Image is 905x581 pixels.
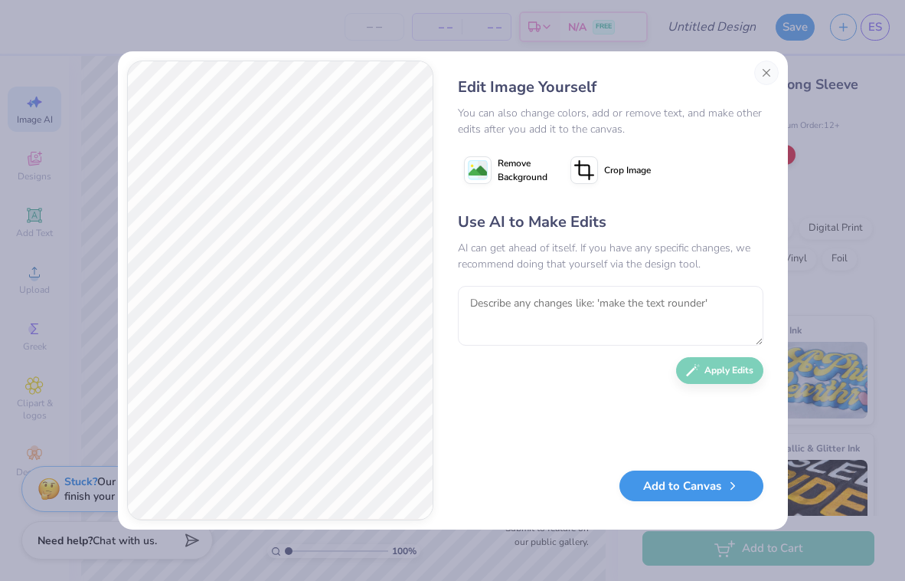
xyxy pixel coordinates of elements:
[458,76,763,99] div: Edit Image Yourself
[458,240,763,272] div: AI can get ahead of itself. If you have any specific changes, we recommend doing that yourself vi...
[458,286,763,346] textarea: To enrich screen reader interactions, please activate Accessibility in Grammarly extension settings
[458,151,554,189] button: Remove Background
[619,471,763,502] button: Add to Canvas
[754,61,779,85] button: Close
[604,163,651,177] span: Crop Image
[564,151,660,189] button: Crop Image
[458,105,763,137] div: You can also change colors, add or remove text, and make other edits after you add it to the canvas.
[458,211,763,234] div: Use AI to Make Edits
[498,156,547,184] span: Remove Background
